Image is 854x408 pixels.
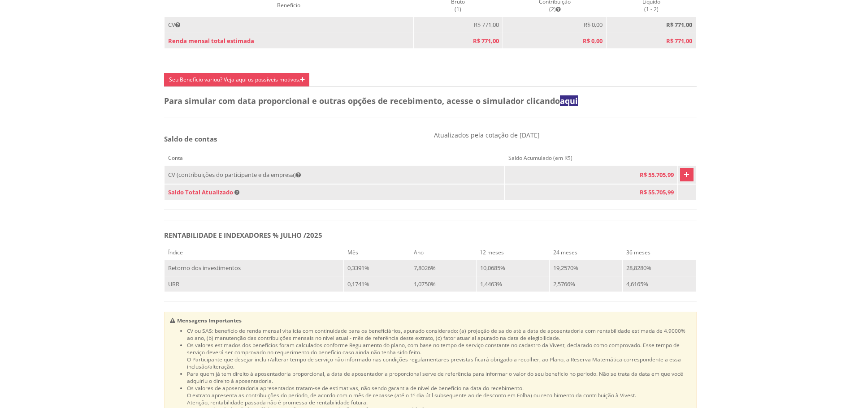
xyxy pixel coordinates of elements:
b: R$ 771,00 [666,21,692,29]
th: 24 meses [550,245,623,260]
span: Saldo Total Atualizado [168,188,233,196]
td: 7,8026% [410,260,477,276]
span: CV (contribuições do participante e da empresa) [168,171,301,179]
td: 0,3391% [344,260,410,276]
th: Mês [344,245,410,260]
th: 12 meses [476,245,549,260]
th: Índice [165,245,344,260]
span: R$ 55.705,99 [640,171,674,179]
a: aqui [560,95,578,106]
td: URR [165,276,344,292]
span: R$ 0,00 [583,37,603,45]
td: 1,0750% [410,276,477,292]
a: Seu Benefício variou? Veja aqui os possíveis motivos. [164,73,309,86]
td: Retorno dos investimentos [165,260,344,276]
h4: Para simular com data proporcional e outras opções de recebimento, acesse o simulador clicando [164,97,697,106]
td: 2,5766% [550,276,623,292]
td: Renda mensal total estimada [165,33,414,49]
span: R$ 771,00 [474,21,499,29]
span: R$ 0,00 [584,21,603,29]
h5: Saldo de contas [164,135,427,143]
li: Os valores estimados dos benefícios foram calculados conforme Regulamento do plano, com base no t... [187,341,692,370]
h5: RENTABILIDADE E INDEXADORES % JULHO /2025 [164,232,697,239]
td: 19,2570% [550,260,623,276]
li: Para quem já tem direito à aposentadoria proporcional, a data de aposentadoria proporcional serve... [187,370,692,384]
p: Atualizados pela cotação de [DATE] [434,131,697,139]
th: Saldo Acumulado (em R$) [505,150,678,166]
td: 10,0685% [476,260,549,276]
span: R$ 55.705,99 [640,188,674,196]
td: 28,8280% [623,260,696,276]
b: R$ 771,00 [666,37,692,45]
span: CV [168,21,180,29]
li: CV ou SAS: benefício de renda mensal vitalícia com continuidade para os beneficiários, apurado co... [187,327,692,341]
th: 36 meses [623,245,696,260]
b: Mensagens Importantes [177,317,242,324]
td: 1,4463% [476,276,549,292]
span: R$ 771,00 [473,37,499,45]
td: 4,6165% [623,276,696,292]
th: Ano [410,245,477,260]
td: 0,1741% [344,276,410,292]
th: Conta [165,150,505,166]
